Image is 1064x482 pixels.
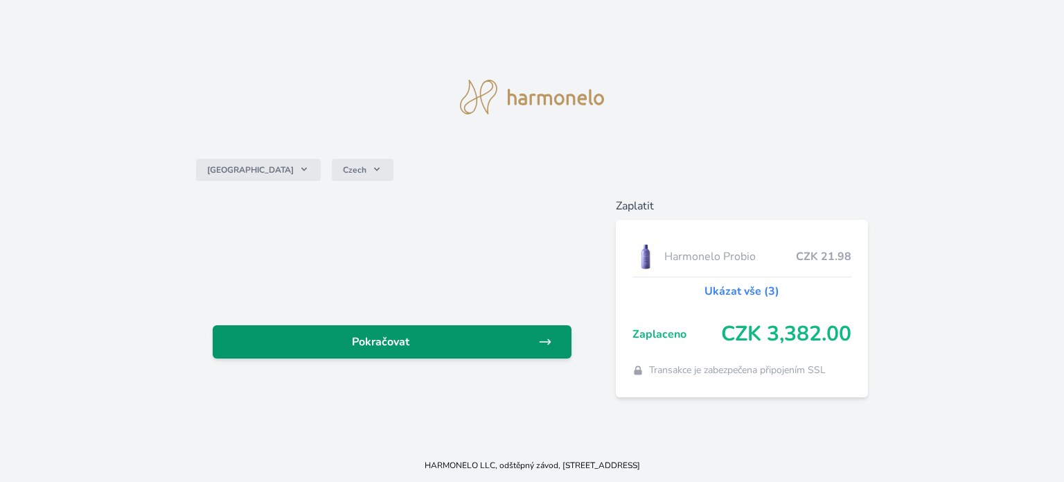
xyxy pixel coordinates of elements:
button: [GEOGRAPHIC_DATA] [196,159,321,181]
button: Czech [332,159,393,181]
a: Ukázat vše (3) [704,283,779,300]
span: Zaplaceno [632,326,721,343]
span: Czech [343,164,366,175]
img: logo.svg [460,80,604,114]
span: Pokračovat [224,334,538,350]
a: Pokračovat [213,325,571,359]
span: Transakce je zabezpečena připojením SSL [649,363,826,377]
span: CZK 3,382.00 [721,322,851,347]
img: CLEAN_PROBIO_se_stinem_x-lo.jpg [632,239,659,274]
span: [GEOGRAPHIC_DATA] [207,164,294,175]
h6: Zaplatit [616,198,868,214]
span: CZK 21.98 [796,248,851,265]
span: Harmonelo Probio [664,248,796,265]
